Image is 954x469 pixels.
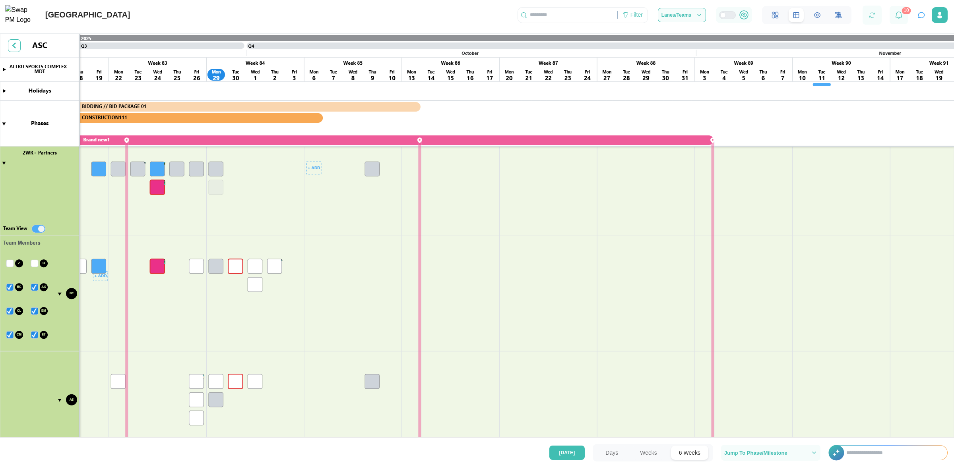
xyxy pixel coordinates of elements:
[5,5,37,25] img: Swap PM Logo
[916,10,927,21] button: Open project assistant
[597,446,626,460] button: Days
[724,450,787,455] span: Jump To Phase/Milestone
[721,445,820,461] button: Jump To Phase/Milestone
[45,9,130,21] div: [GEOGRAPHIC_DATA]
[902,7,911,14] div: 10
[828,445,948,460] div: +
[632,446,665,460] button: Weeks
[630,11,643,19] div: Filter
[671,446,708,460] button: 6 Weeks
[559,446,575,459] span: [DATE]
[867,10,878,21] button: Refresh Grid
[549,446,585,460] button: [DATE]
[658,8,706,22] button: Lanes/Teams
[661,13,691,17] span: Lanes/Teams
